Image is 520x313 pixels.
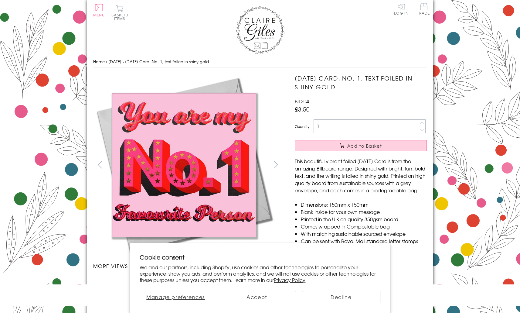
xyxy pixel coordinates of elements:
a: Home [93,59,105,64]
li: Comes wrapped in Compostable bag [301,223,427,230]
button: Menu [93,4,105,17]
span: Add to Basket [347,143,382,149]
span: Trade [417,3,430,15]
h1: [DATE] Card, No. 1, text foiled in shiny gold [295,74,427,91]
button: next [269,158,283,171]
a: Privacy Policy [274,276,305,284]
h3: More views [93,262,283,270]
button: Manage preferences [140,291,212,303]
button: Accept [218,291,296,303]
li: Printed in the U.K on quality 350gsm board [301,215,427,223]
span: Menu [93,12,105,18]
a: Log In [394,3,409,15]
li: Carousel Page 1 (Current Slide) [93,276,141,289]
li: Can be sent with Royal Mail standard letter stamps [301,237,427,245]
li: Blank inside for your own message [301,208,427,215]
a: [DATE] [108,59,121,64]
a: Trade [417,3,430,16]
span: Manage preferences [146,293,205,301]
nav: breadcrumbs [93,56,427,68]
button: Add to Basket [295,140,427,151]
span: 0 items [114,12,128,21]
li: With matching sustainable sourced envelope [301,230,427,237]
span: £3.50 [295,105,310,113]
h2: Cookie consent [140,253,380,261]
span: [DATE] Card, No. 1, text foiled in shiny gold [125,59,209,64]
span: › [106,59,107,64]
button: prev [93,158,107,171]
li: Dimensions: 150mm x 150mm [301,201,427,208]
ul: Carousel Pagination [93,276,283,302]
img: Claire Giles Greetings Cards [236,6,284,54]
img: Valentine's Day Card, No. 1, text foiled in shiny gold [283,74,465,256]
img: Valentine's Day Card, No. 1, text foiled in shiny gold [93,74,275,256]
span: › [123,59,124,64]
p: This beautiful vibrant foiled [DATE] Card is from the amazing Billboard range. Designed with brig... [295,157,427,194]
button: Basket0 items [111,5,128,20]
p: We and our partners, including Shopify, use cookies and other technologies to personalize your ex... [140,264,380,283]
button: Decline [302,291,380,303]
label: Quantity [295,124,309,129]
span: BIL204 [295,98,309,105]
